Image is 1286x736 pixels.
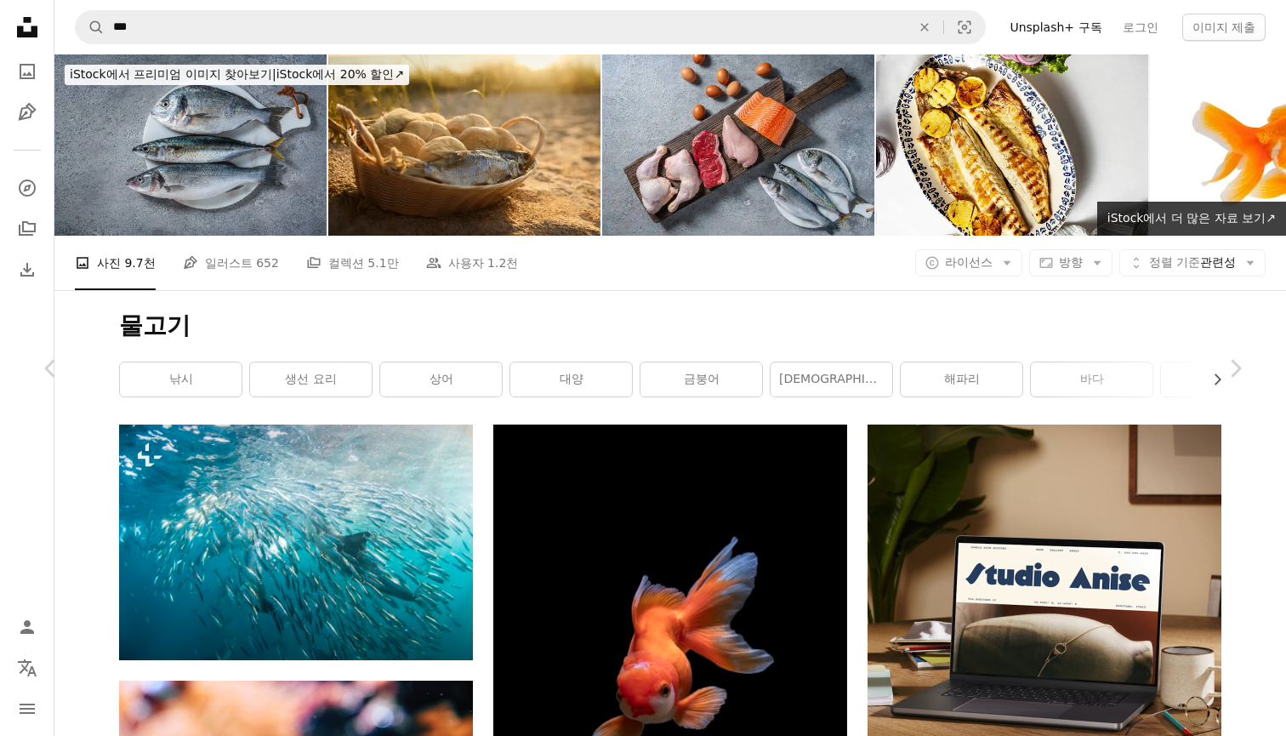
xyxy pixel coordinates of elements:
[10,95,44,129] a: 일러스트
[54,54,419,95] a: iStock에서 프리미엄 이미지 찾아보기|iStock에서 20% 할인↗
[65,65,409,85] div: iStock에서 20% 할인 ↗
[120,362,242,397] a: 낚시
[945,255,993,269] span: 라이선스
[876,54,1148,236] img: Grilled bonito. Grilled fish. Mackerel. Fillet bonito. Sea Bass. Fish dish. Bonito slices lined o...
[119,311,1221,341] h1: 물고기
[487,254,518,272] span: 1.2천
[10,253,44,287] a: 다운로드 내역
[256,254,279,272] span: 652
[183,236,279,290] a: 일러스트 652
[944,11,985,43] button: 시각적 검색
[1097,202,1286,236] a: iStock에서 더 많은 자료 보기↗
[1112,14,1169,41] a: 로그인
[119,425,473,660] img: 남아프리카의 돌고래와 정어리
[328,54,600,236] img: 기독교, 종교, 성경 개념. 떡 다섯 덩이와 물고기 두 마리
[10,54,44,88] a: 사진
[10,692,44,726] button: 메뉴
[602,54,874,236] img: 단백질 공급원 식품 육류, 달걀 및 생선: 닭고기, 부어, 연어, 농어, 고등어 및 도미
[510,362,632,397] a: 대양
[640,362,762,397] a: 금붕어
[1149,254,1236,271] span: 관련성
[10,212,44,246] a: 컬렉션
[493,666,847,682] a: 화이트 골드 피쉬
[380,362,502,397] a: 상어
[1031,362,1152,397] a: 바다
[1161,362,1283,397] a: 새
[901,362,1022,397] a: 해파리
[54,54,327,236] img: 건강한 단백질 공급원 식품 생선: 농어, 고등어, 도미, 풍부한 오메가-3 지방
[10,171,44,205] a: 탐색
[1119,249,1266,277] button: 정렬 기준관련성
[1149,255,1200,269] span: 정렬 기준
[1107,211,1276,225] span: iStock에서 더 많은 자료 보기 ↗
[306,236,399,290] a: 컬렉션 5.1만
[119,534,473,550] a: 남아프리카의 돌고래와 정어리
[771,362,892,397] a: [DEMOGRAPHIC_DATA]
[250,362,372,397] a: 생선 요리
[915,249,1022,277] button: 라이선스
[999,14,1112,41] a: Unsplash+ 구독
[70,67,276,81] span: iStock에서 프리미엄 이미지 찾아보기 |
[426,236,519,290] a: 사용자 1.2천
[75,10,986,44] form: 사이트 전체에서 이미지 찾기
[906,11,943,43] button: 삭제
[76,11,105,43] button: Unsplash 검색
[1184,287,1286,450] a: 다음
[10,610,44,644] a: 로그인 / 가입
[1182,14,1266,41] button: 이미지 제출
[10,651,44,685] button: 언어
[1029,249,1112,277] button: 방향
[367,254,398,272] span: 5.1만
[1059,255,1083,269] span: 방향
